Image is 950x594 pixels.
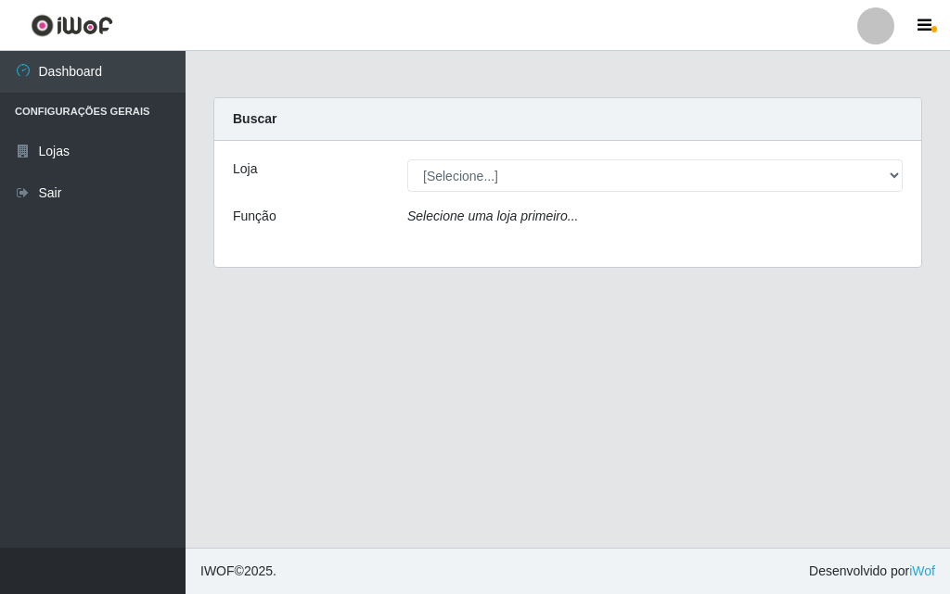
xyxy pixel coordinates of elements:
span: © 2025 . [200,562,276,581]
a: iWof [909,563,935,578]
label: Loja [233,159,257,179]
span: Desenvolvido por [809,562,935,581]
i: Selecione uma loja primeiro... [407,209,578,223]
img: CoreUI Logo [31,14,113,37]
strong: Buscar [233,111,276,126]
span: IWOF [200,563,235,578]
label: Função [233,207,276,226]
